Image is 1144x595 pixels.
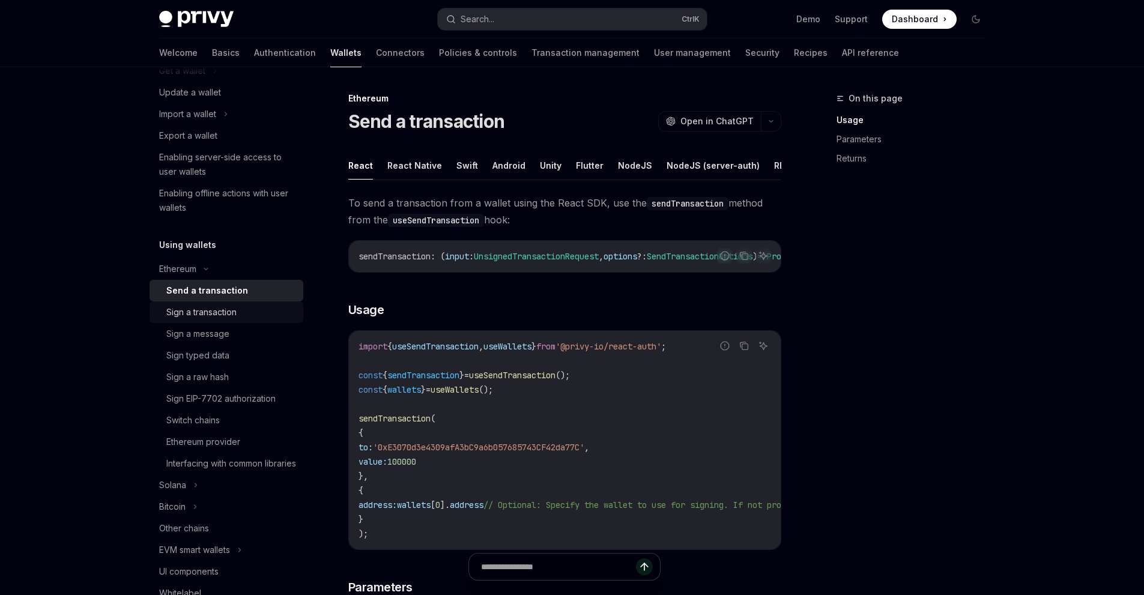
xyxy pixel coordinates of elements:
[837,130,995,149] a: Parameters
[159,238,216,252] h5: Using wallets
[717,248,733,264] button: Report incorrect code
[373,442,584,453] span: '0xE3070d3e4309afA3bC9a6b057685743CF42da77C'
[745,38,779,67] a: Security
[359,528,368,539] span: );
[584,442,589,453] span: ,
[166,413,220,427] div: Switch chains
[637,251,647,262] span: ?:
[348,110,505,132] h1: Send a transaction
[159,564,219,579] div: UI components
[150,301,303,323] a: Sign a transaction
[479,384,493,395] span: ();
[166,305,237,319] div: Sign a transaction
[469,370,555,381] span: useSendTransaction
[359,413,431,424] span: sendTransaction
[431,251,445,262] span: : (
[438,8,707,30] button: Search...CtrlK
[166,456,296,471] div: Interfacing with common libraries
[966,10,985,29] button: Toggle dark mode
[459,370,464,381] span: }
[599,251,604,262] span: ,
[483,341,531,352] span: useWallets
[794,38,828,67] a: Recipes
[849,91,903,106] span: On this page
[150,366,303,388] a: Sign a raw hash
[387,384,421,395] span: wallets
[736,338,752,354] button: Copy the contents from the code block
[531,341,536,352] span: }
[667,151,760,180] button: NodeJS (server-auth)
[359,442,373,453] span: to:
[445,251,469,262] span: input
[359,456,387,467] span: value:
[388,214,484,227] code: useSendTransaction
[359,514,363,525] span: }
[150,453,303,474] a: Interfacing with common libraries
[440,500,450,510] span: ].
[383,384,387,395] span: {
[159,38,198,67] a: Welcome
[540,151,561,180] button: Unity
[661,341,666,352] span: ;
[150,82,303,103] a: Update a wallet
[426,384,431,395] span: =
[531,38,640,67] a: Transaction management
[359,341,387,352] span: import
[159,500,186,514] div: Bitcoin
[431,384,479,395] span: useWallets
[150,431,303,453] a: Ethereum provider
[359,370,383,381] span: const
[166,370,229,384] div: Sign a raw hash
[150,561,303,582] a: UI components
[387,370,459,381] span: sendTransaction
[150,323,303,345] a: Sign a message
[392,341,479,352] span: useSendTransaction
[835,13,868,25] a: Support
[647,197,728,210] code: sendTransaction
[166,327,229,341] div: Sign a message
[461,12,494,26] div: Search...
[479,341,483,352] span: ,
[359,471,368,482] span: },
[150,388,303,409] a: Sign EIP-7702 authorization
[359,485,363,496] span: {
[755,338,771,354] button: Ask AI
[150,518,303,539] a: Other chains
[212,38,240,67] a: Basics
[456,151,478,180] button: Swift
[576,151,604,180] button: Flutter
[439,38,517,67] a: Policies & controls
[755,248,771,264] button: Ask AI
[330,38,362,67] a: Wallets
[166,435,240,449] div: Ethereum provider
[397,500,431,510] span: wallets
[774,151,812,180] button: REST API
[150,409,303,431] a: Switch chains
[450,500,483,510] span: address
[159,107,216,121] div: Import a wallet
[604,251,637,262] span: options
[348,92,781,104] div: Ethereum
[359,251,431,262] span: sendTransaction
[837,110,995,130] a: Usage
[435,500,440,510] span: 0
[348,195,781,228] span: To send a transaction from a wallet using the React SDK, use the method from the hook:
[892,13,938,25] span: Dashboard
[536,341,555,352] span: from
[254,38,316,67] a: Authentication
[150,280,303,301] a: Send a transaction
[159,521,209,536] div: Other chains
[150,146,303,183] a: Enabling server-side access to user wallets
[492,151,525,180] button: Android
[159,262,196,276] div: Ethereum
[882,10,957,29] a: Dashboard
[464,370,469,381] span: =
[359,384,383,395] span: const
[159,543,230,557] div: EVM smart wallets
[654,38,731,67] a: User management
[359,500,397,510] span: address:
[150,183,303,219] a: Enabling offline actions with user wallets
[431,500,435,510] span: [
[682,14,700,24] span: Ctrl K
[150,125,303,146] a: Export a wallet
